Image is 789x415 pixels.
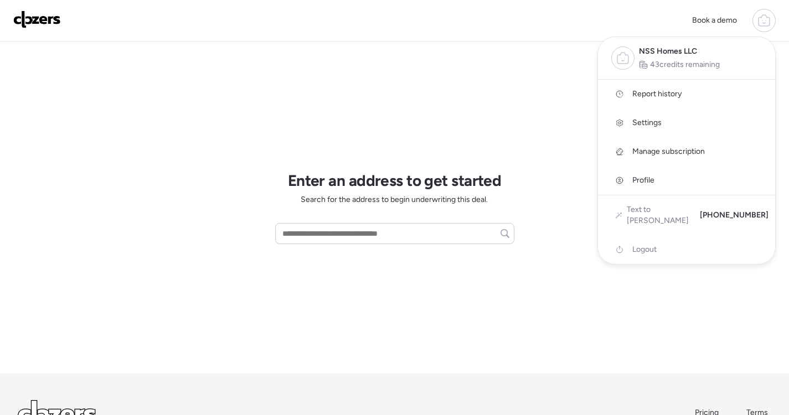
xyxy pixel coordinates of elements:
img: Logo [13,11,61,28]
span: Profile [632,175,654,186]
span: Manage subscription [632,146,705,157]
span: Text to [PERSON_NAME] [627,204,691,226]
a: Text to [PERSON_NAME] [616,204,691,226]
span: NSS Homes LLC [639,46,697,57]
span: Book a demo [692,15,737,25]
span: Logout [632,244,657,255]
a: Profile [598,166,775,195]
a: Settings [598,108,775,137]
span: [PHONE_NUMBER] [700,210,769,221]
span: 43 credits remaining [650,59,720,70]
span: Report history [632,89,682,100]
span: Settings [632,117,662,128]
a: Report history [598,80,775,108]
